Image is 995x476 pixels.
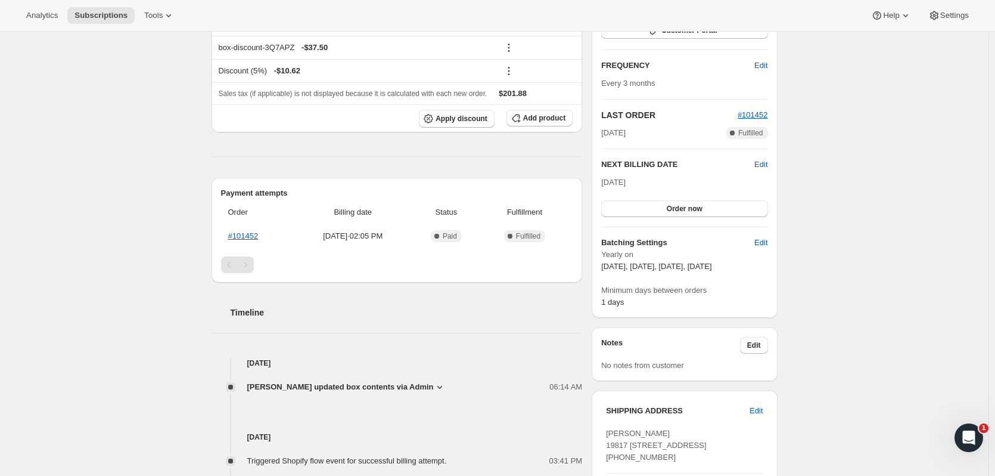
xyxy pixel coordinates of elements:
[499,89,527,98] span: $201.88
[747,233,775,252] button: Edit
[601,159,754,171] h2: NEXT BILLING DATE
[221,187,573,199] h2: Payment attempts
[740,337,768,354] button: Edit
[754,237,767,249] span: Edit
[74,11,128,20] span: Subscriptions
[601,262,711,271] span: [DATE], [DATE], [DATE], [DATE]
[231,307,583,319] h2: Timeline
[549,381,582,393] span: 06:14 AM
[416,206,477,218] span: Status
[921,7,976,24] button: Settings
[601,127,626,139] span: [DATE]
[601,237,754,249] h6: Batching Settings
[606,405,750,417] h3: SHIPPING ADDRESS
[601,79,655,88] span: Every 3 months
[738,128,763,138] span: Fulfilled
[601,285,767,296] span: Minimum days between orders
[19,7,65,24] button: Analytics
[738,109,768,121] button: #101452
[247,456,447,465] span: Triggered Shopify flow event for successful billing attempt.
[742,401,770,421] button: Edit
[137,7,182,24] button: Tools
[212,357,583,369] h4: [DATE]
[274,65,300,77] span: - $10.62
[747,341,761,350] span: Edit
[443,231,457,241] span: Paid
[601,200,767,217] button: Order now
[144,11,163,20] span: Tools
[601,109,738,121] h2: LAST ORDER
[297,206,409,218] span: Billing date
[747,56,775,75] button: Edit
[601,249,767,261] span: Yearly on
[601,60,754,72] h2: FREQUENCY
[523,113,565,123] span: Add product
[212,431,583,443] h4: [DATE]
[606,429,706,462] span: [PERSON_NAME] 19817 [STREET_ADDRESS] [PHONE_NUMBER]
[738,110,768,119] a: #101452
[864,7,918,24] button: Help
[221,256,573,273] nav: Pagination
[219,89,487,98] span: Sales tax (if applicable) is not displayed because it is calculated with each new order.
[219,42,492,54] div: box-discount-3Q7APZ
[26,11,58,20] span: Analytics
[601,298,624,307] span: 1 days
[549,455,583,467] span: 03:41 PM
[954,424,983,452] iframe: Intercom live chat
[750,405,763,417] span: Edit
[516,231,540,241] span: Fulfilled
[506,110,573,126] button: Add product
[247,381,434,393] span: [PERSON_NAME] updated box contents via Admin
[754,60,767,72] span: Edit
[221,199,294,225] th: Order
[297,230,409,242] span: [DATE] · 02:05 PM
[436,114,487,123] span: Apply discount
[228,231,259,240] a: #101452
[67,7,135,24] button: Subscriptions
[754,159,767,171] button: Edit
[667,204,702,214] span: Order now
[601,361,684,370] span: No notes from customer
[219,65,492,77] div: Discount (5%)
[301,42,328,54] span: - $37.50
[247,381,446,393] button: [PERSON_NAME] updated box contents via Admin
[979,424,988,433] span: 1
[883,11,899,20] span: Help
[601,337,740,354] h3: Notes
[484,206,565,218] span: Fulfillment
[940,11,969,20] span: Settings
[601,178,626,187] span: [DATE]
[419,110,495,128] button: Apply discount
